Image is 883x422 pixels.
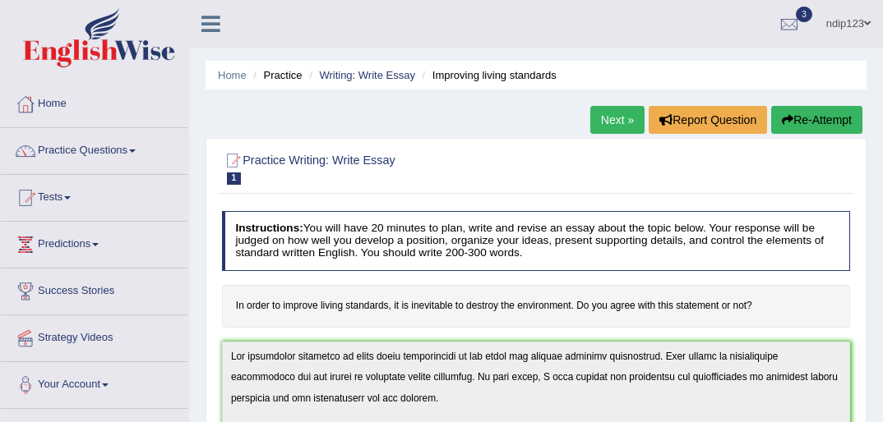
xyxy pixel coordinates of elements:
button: Report Question [649,106,767,134]
a: Writing: Write Essay [319,69,415,81]
button: Re-Attempt [771,106,862,134]
a: Practice Questions [1,128,188,169]
a: Predictions [1,222,188,263]
a: Success Stories [1,268,188,310]
a: Home [218,69,247,81]
a: Strategy Videos [1,315,188,356]
h4: In order to improve living standards, it is inevitable to destroy the environment. Do you agree w... [222,285,851,328]
a: Tests [1,175,188,216]
a: Home [1,81,188,122]
span: 3 [796,7,812,22]
h4: You will have 20 minutes to plan, write and revise an essay about the topic below. Your response ... [222,211,851,270]
span: 1 [227,172,242,185]
a: Your Account [1,362,188,403]
b: Instructions: [235,222,303,234]
a: Next » [590,106,645,134]
h2: Practice Writing: Write Essay [222,150,612,185]
li: Practice [249,67,302,83]
li: Improving living standards [418,67,557,83]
